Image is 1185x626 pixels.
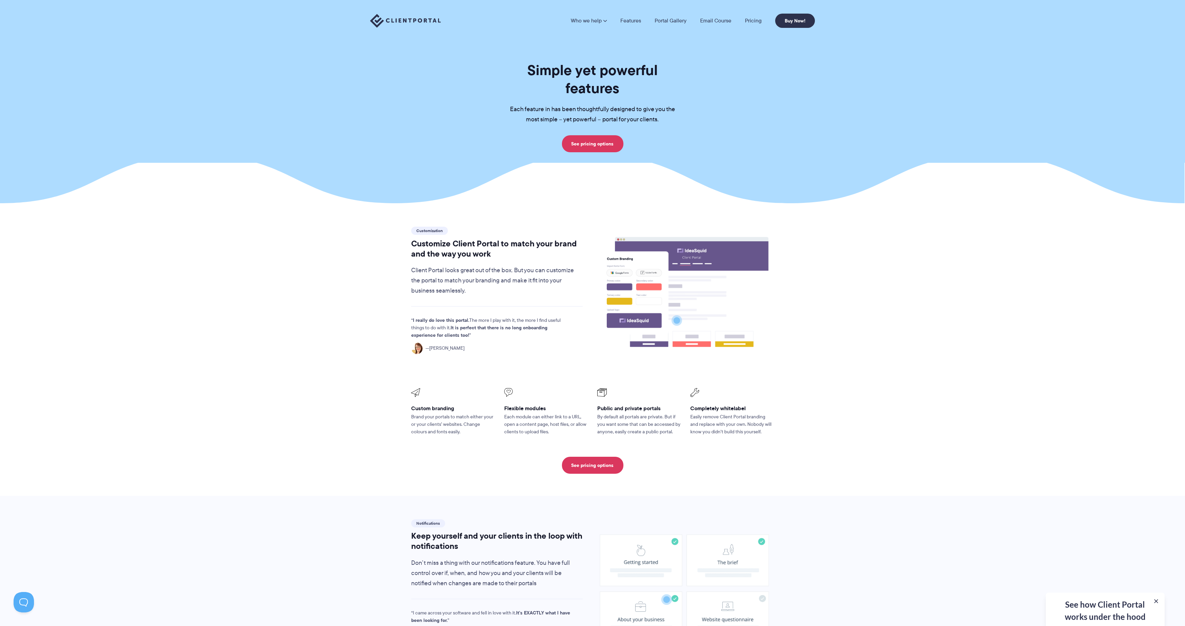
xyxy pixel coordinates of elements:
[411,265,583,296] p: Client Portal looks great out of the box. But you can customize the portal to match your branding...
[411,413,495,436] p: Brand your portals to match either your or your clients’ websites. Change colours and fonts easily.
[571,18,607,23] a: Who we help
[14,592,34,612] iframe: Toggle Customer Support
[411,531,583,551] h2: Keep yourself and your clients in the loop with notifications
[504,405,588,412] h3: Flexible modules
[655,18,687,23] a: Portal Gallery
[411,317,571,339] p: The more I play with it, the more I find useful things to do with it.
[745,18,762,23] a: Pricing
[499,104,686,125] p: Each feature in has been thoughtfully designed to give you the most simple – yet powerful – porta...
[562,457,623,474] a: See pricing options
[620,18,641,23] a: Features
[411,519,445,527] span: Notifications
[411,609,570,624] strong: It's EXACTLY what I have been looking for.
[411,239,583,259] h2: Customize Client Portal to match your brand and the way you work
[690,405,774,412] h3: Completely whitelabel
[411,609,571,624] p: I came across your software and fell in love with it.
[690,413,774,436] p: Easily remove Client Portal branding and replace with your own. Nobody will know you didn’t build...
[425,345,464,352] span: [PERSON_NAME]
[562,135,623,152] a: See pricing options
[411,405,495,412] h3: Custom branding
[775,14,815,28] a: Buy Now!
[499,61,686,97] h1: Simple yet powerful features
[504,413,588,436] p: Each module can either link to a URL, open a content page, host files, or allow clients to upload...
[597,413,681,436] p: By default all portals are private. But if you want some that can be accessed by anyone, easily c...
[413,316,469,324] strong: I really do love this portal.
[597,405,681,412] h3: Public and private portals
[700,18,731,23] a: Email Course
[411,558,583,589] p: Don’t miss a thing with our notifications feature. You have full control over if, when, and how y...
[411,227,448,235] span: Customization
[411,324,547,339] strong: It is perfect that there is no long onboarding experience for clients too!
